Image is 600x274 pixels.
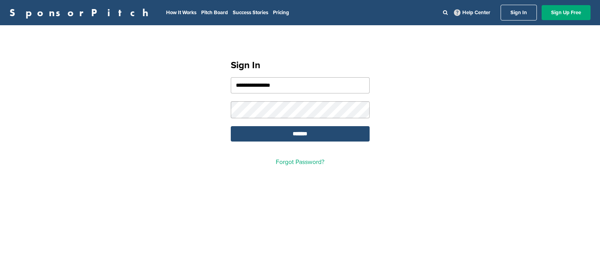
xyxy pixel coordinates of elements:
a: Forgot Password? [276,158,324,166]
a: Sign Up Free [542,5,591,20]
a: SponsorPitch [9,7,153,18]
a: How It Works [166,9,196,16]
a: Sign In [501,5,537,21]
a: Pitch Board [201,9,228,16]
a: Help Center [452,8,492,17]
a: Success Stories [233,9,268,16]
h1: Sign In [231,58,370,73]
a: Pricing [273,9,289,16]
